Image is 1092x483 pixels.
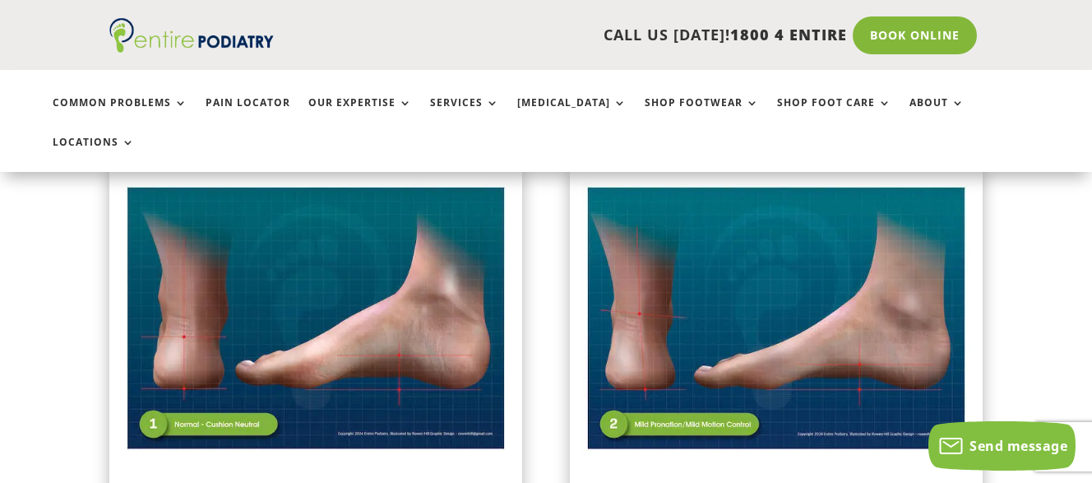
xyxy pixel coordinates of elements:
a: About [909,97,965,132]
a: Our Expertise [308,97,412,132]
img: Normal Feet - View Podiatrist Recommended Cushion Neutral Shoes [122,182,510,456]
span: 1800 4 ENTIRE [730,25,847,44]
span: Send message [969,437,1067,455]
a: [MEDICAL_DATA] [517,97,627,132]
a: Locations [53,137,135,172]
a: Services [430,97,499,132]
a: Common Problems [53,97,187,132]
a: Shop Footwear [645,97,759,132]
img: logo (1) [109,18,274,53]
a: Book Online [853,16,977,54]
img: Mildly Pronated Feet - View Podiatrist Recommended Mild Motion Control Shoes [582,182,970,456]
a: Shop Foot Care [777,97,891,132]
a: Entire Podiatry [109,39,274,56]
a: Pain Locator [206,97,290,132]
button: Send message [928,421,1076,471]
p: CALL US [DATE]! [307,25,847,46]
